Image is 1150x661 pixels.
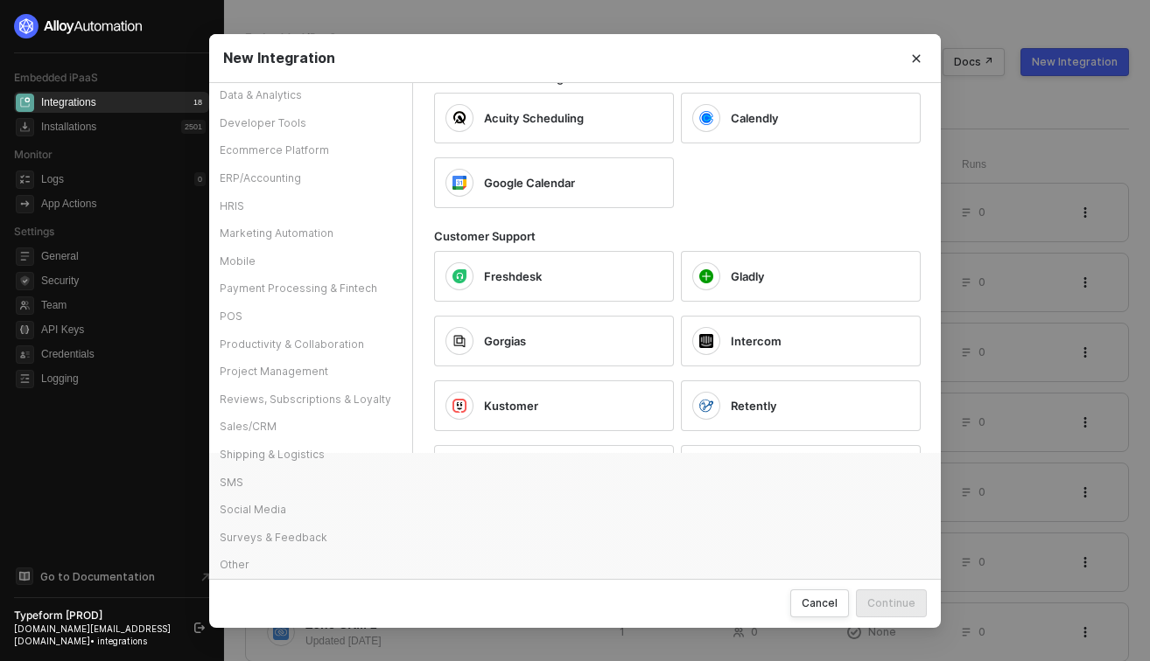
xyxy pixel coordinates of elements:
div: Project Management [209,358,412,386]
div: Surveys & Feedback [209,524,412,552]
div: Productivity & Collaboration [209,330,412,358]
span: Intercom [731,333,782,349]
img: icon [452,399,466,413]
img: icon [699,111,713,125]
img: icon [452,334,466,348]
img: icon [452,269,466,283]
span: Kustomer [484,398,538,414]
span: Calendly [731,110,779,126]
img: icon [699,269,713,283]
span: Retently [731,398,777,414]
div: POS [209,303,412,330]
div: HRIS [209,192,412,220]
div: Cancel [802,595,838,610]
span: Freshdesk [484,268,542,284]
span: Acuity Scheduling [484,110,584,126]
div: Mobile [209,247,412,275]
div: Payment Processing & Fintech [209,275,412,303]
div: New Integration [223,49,927,67]
img: icon [452,111,466,125]
div: Ecommerce Platform [209,136,412,164]
span: Google Calendar [484,175,575,191]
button: Close [892,34,941,83]
div: ERP/Accounting [209,164,412,192]
button: Cancel [790,589,849,617]
span: Gladly [731,268,765,284]
div: Sales/CRM [209,413,412,441]
span: Gorgias [484,333,526,349]
button: Continue [856,589,927,617]
div: Developer Tools [209,109,412,137]
img: icon [699,334,713,348]
div: Customer Support [434,229,942,244]
img: icon [452,176,466,190]
img: icon [699,399,713,413]
div: Shipping & Logistics [209,441,412,469]
div: Other [209,551,412,579]
div: SMS [209,469,412,497]
div: Social Media [209,496,412,524]
div: Data & Analytics [209,81,412,109]
div: Marketing Automation [209,219,412,247]
div: Reviews, Subscriptions & Loyalty [209,386,412,414]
